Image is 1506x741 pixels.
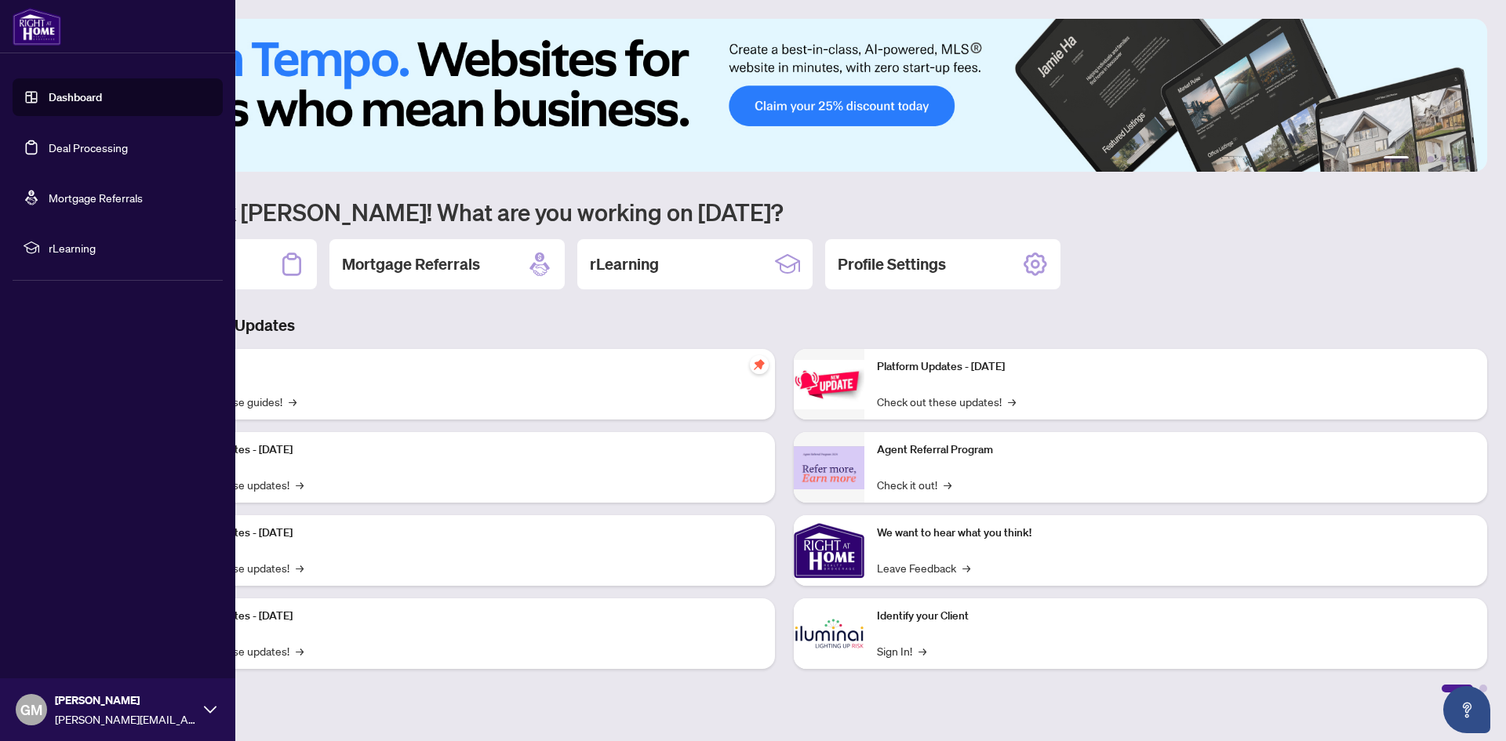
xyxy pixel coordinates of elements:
[1428,156,1434,162] button: 3
[877,642,926,659] a: Sign In!→
[296,642,304,659] span: →
[49,140,128,154] a: Deal Processing
[289,393,296,410] span: →
[296,476,304,493] span: →
[877,393,1016,410] a: Check out these updates!→
[49,239,212,256] span: rLearning
[877,608,1475,625] p: Identify your Client
[794,515,864,586] img: We want to hear what you think!
[165,358,762,376] p: Self-Help
[1443,686,1490,733] button: Open asap
[55,692,196,709] span: [PERSON_NAME]
[49,191,143,205] a: Mortgage Referrals
[877,441,1475,459] p: Agent Referral Program
[82,19,1487,172] img: Slide 0
[1384,156,1409,162] button: 1
[877,476,951,493] a: Check it out!→
[919,642,926,659] span: →
[82,197,1487,227] h1: Welcome back [PERSON_NAME]! What are you working on [DATE]?
[944,476,951,493] span: →
[1440,156,1446,162] button: 4
[82,314,1487,336] h3: Brokerage & Industry Updates
[1415,156,1421,162] button: 2
[296,559,304,576] span: →
[877,525,1475,542] p: We want to hear what you think!
[165,525,762,542] p: Platform Updates - [DATE]
[794,360,864,409] img: Platform Updates - June 23, 2025
[165,441,762,459] p: Platform Updates - [DATE]
[55,710,196,728] span: [PERSON_NAME][EMAIL_ADDRESS][PERSON_NAME][DOMAIN_NAME]
[165,608,762,625] p: Platform Updates - [DATE]
[590,253,659,275] h2: rLearning
[838,253,946,275] h2: Profile Settings
[877,559,970,576] a: Leave Feedback→
[794,446,864,489] img: Agent Referral Program
[962,559,970,576] span: →
[794,598,864,669] img: Identify your Client
[49,90,102,104] a: Dashboard
[1465,156,1471,162] button: 6
[1008,393,1016,410] span: →
[1453,156,1459,162] button: 5
[750,355,769,374] span: pushpin
[342,253,480,275] h2: Mortgage Referrals
[877,358,1475,376] p: Platform Updates - [DATE]
[20,699,42,721] span: GM
[13,8,61,45] img: logo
